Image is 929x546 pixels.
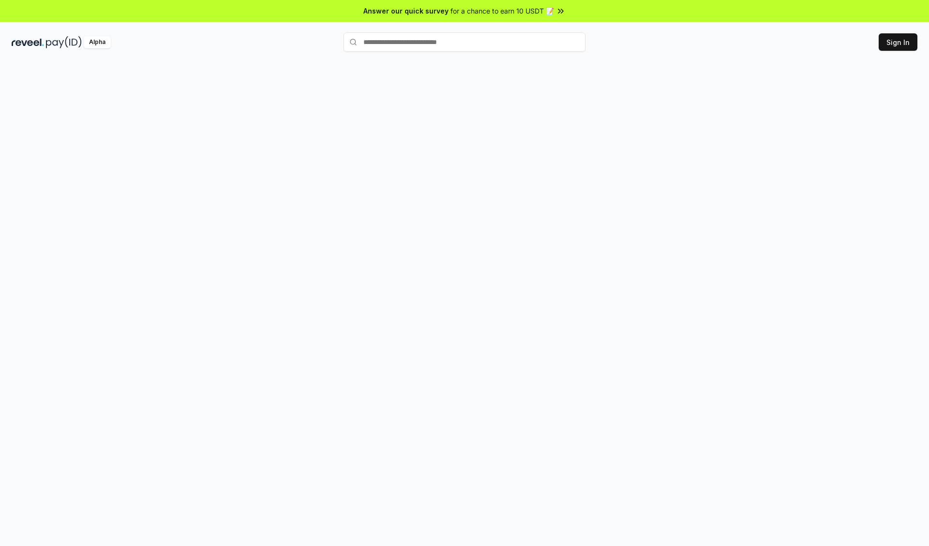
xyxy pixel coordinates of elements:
span: Answer our quick survey [363,6,449,16]
div: Alpha [84,36,111,48]
button: Sign In [879,33,917,51]
span: for a chance to earn 10 USDT 📝 [450,6,554,16]
img: pay_id [46,36,82,48]
img: reveel_dark [12,36,44,48]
